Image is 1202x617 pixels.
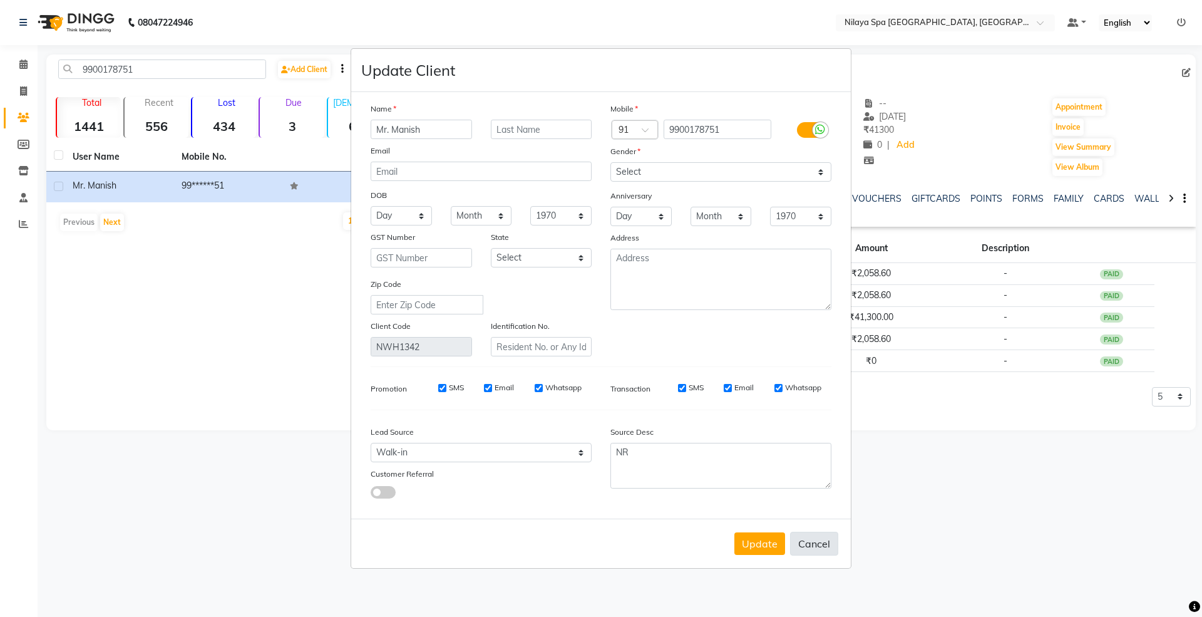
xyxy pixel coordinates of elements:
label: Zip Code [371,279,401,290]
label: State [491,232,509,243]
button: Update [734,532,785,555]
label: Name [371,103,396,115]
label: DOB [371,190,387,201]
input: Last Name [491,120,592,139]
label: GST Number [371,232,415,243]
input: Resident No. or Any Id [491,337,592,356]
label: Anniversary [610,190,652,202]
label: Client Code [371,321,411,332]
input: Email [371,162,592,181]
label: Promotion [371,383,407,395]
h4: Update Client [361,59,455,81]
input: First Name [371,120,472,139]
label: Address [610,232,639,244]
label: Source Desc [610,427,654,438]
label: Email [495,382,514,393]
label: Whatsapp [785,382,821,393]
input: Enter Zip Code [371,295,483,314]
label: Transaction [610,383,650,395]
label: SMS [689,382,704,393]
label: Email [734,382,754,393]
label: Identification No. [491,321,550,332]
label: Email [371,145,390,157]
label: Lead Source [371,427,414,438]
input: GST Number [371,248,472,267]
button: Cancel [790,532,838,556]
label: Mobile [610,103,638,115]
input: Mobile [664,120,772,139]
label: Customer Referral [371,469,434,480]
label: Whatsapp [545,382,582,393]
label: SMS [449,382,464,393]
label: Gender [610,146,640,157]
input: Client Code [371,337,472,356]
